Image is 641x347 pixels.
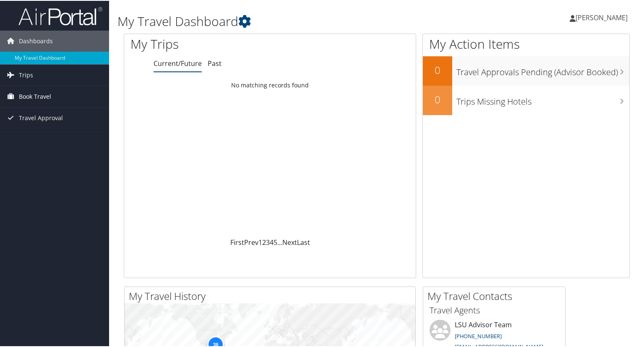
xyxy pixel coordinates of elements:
[154,58,202,67] a: Current/Future
[230,237,244,246] a: First
[117,12,463,29] h1: My Travel Dashboard
[456,61,629,77] h3: Travel Approvals Pending (Advisor Booked)
[258,237,262,246] a: 1
[456,91,629,107] h3: Trips Missing Hotels
[270,237,274,246] a: 4
[19,85,51,106] span: Book Travel
[282,237,297,246] a: Next
[423,62,452,76] h2: 0
[18,5,102,25] img: airportal-logo.png
[266,237,270,246] a: 3
[427,288,565,302] h2: My Travel Contacts
[129,288,415,302] h2: My Travel History
[262,237,266,246] a: 2
[244,237,258,246] a: Prev
[19,64,33,85] span: Trips
[130,34,288,52] h1: My Trips
[274,237,277,246] a: 5
[124,77,416,92] td: No matching records found
[576,12,628,21] span: [PERSON_NAME]
[208,58,221,67] a: Past
[423,34,629,52] h1: My Action Items
[423,92,452,106] h2: 0
[297,237,310,246] a: Last
[423,55,629,85] a: 0Travel Approvals Pending (Advisor Booked)
[570,4,636,29] a: [PERSON_NAME]
[430,304,559,315] h3: Travel Agents
[277,237,282,246] span: …
[423,85,629,114] a: 0Trips Missing Hotels
[19,107,63,128] span: Travel Approval
[455,331,502,339] a: [PHONE_NUMBER]
[19,30,53,51] span: Dashboards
